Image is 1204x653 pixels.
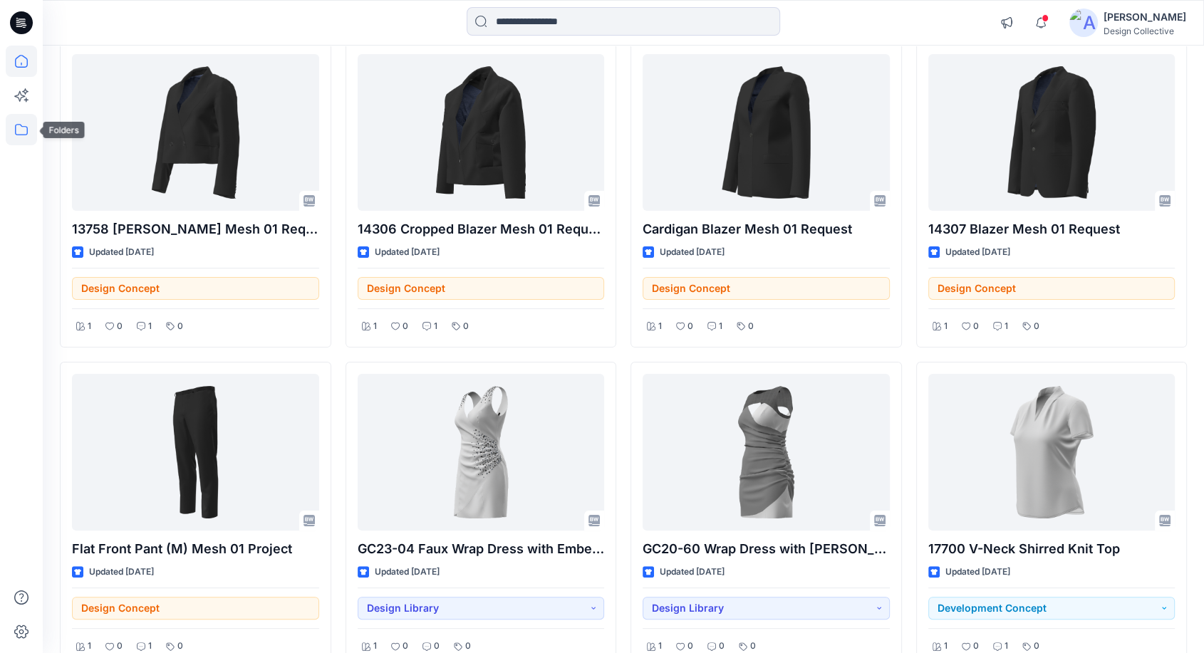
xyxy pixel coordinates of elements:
p: Updated [DATE] [375,245,440,260]
a: 13758 Missy Blazer Mesh 01 Request [72,54,319,211]
p: 1 [434,319,437,334]
a: 14307 Blazer Mesh 01 Request [928,54,1176,211]
p: 1 [88,319,91,334]
a: GC23-04 Faux Wrap Dress with Embellishment [358,374,605,531]
p: 17700 V-Neck Shirred Knit Top [928,539,1176,559]
p: Updated [DATE] [945,565,1010,580]
p: Updated [DATE] [89,565,154,580]
p: 0 [687,319,693,334]
p: 14306 Cropped Blazer Mesh 01 Request [358,219,605,239]
p: 0 [117,319,123,334]
a: 14306 Cropped Blazer Mesh 01 Request [358,54,605,211]
a: Cardigan Blazer Mesh 01 Request [643,54,890,211]
img: avatar [1069,9,1098,37]
p: 1 [148,319,152,334]
p: Updated [DATE] [660,565,725,580]
p: 1 [373,319,377,334]
a: GC20-60 Wrap Dress with Yoke [643,374,890,531]
p: 1 [719,319,722,334]
p: 1 [944,319,948,334]
p: Updated [DATE] [945,245,1010,260]
p: Updated [DATE] [660,245,725,260]
p: Cardigan Blazer Mesh 01 Request [643,219,890,239]
p: Updated [DATE] [375,565,440,580]
p: 1 [658,319,662,334]
p: 0 [403,319,408,334]
div: Design Collective [1104,26,1186,36]
p: GC20-60 Wrap Dress with [PERSON_NAME] [643,539,890,559]
p: GC23-04 Faux Wrap Dress with Embellishment [358,539,605,559]
p: 0 [748,319,754,334]
p: 0 [1034,319,1039,334]
a: Flat Front Pant (M) Mesh 01 Project [72,374,319,531]
div: [PERSON_NAME] [1104,9,1186,26]
p: 0 [973,319,979,334]
p: 1 [1005,319,1008,334]
a: 17700 V-Neck Shirred Knit Top [928,374,1176,531]
p: Updated [DATE] [89,245,154,260]
p: 14307 Blazer Mesh 01 Request [928,219,1176,239]
p: 13758 [PERSON_NAME] Mesh 01 Request [72,219,319,239]
p: 0 [177,319,183,334]
p: Flat Front Pant (M) Mesh 01 Project [72,539,319,559]
p: 0 [463,319,469,334]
